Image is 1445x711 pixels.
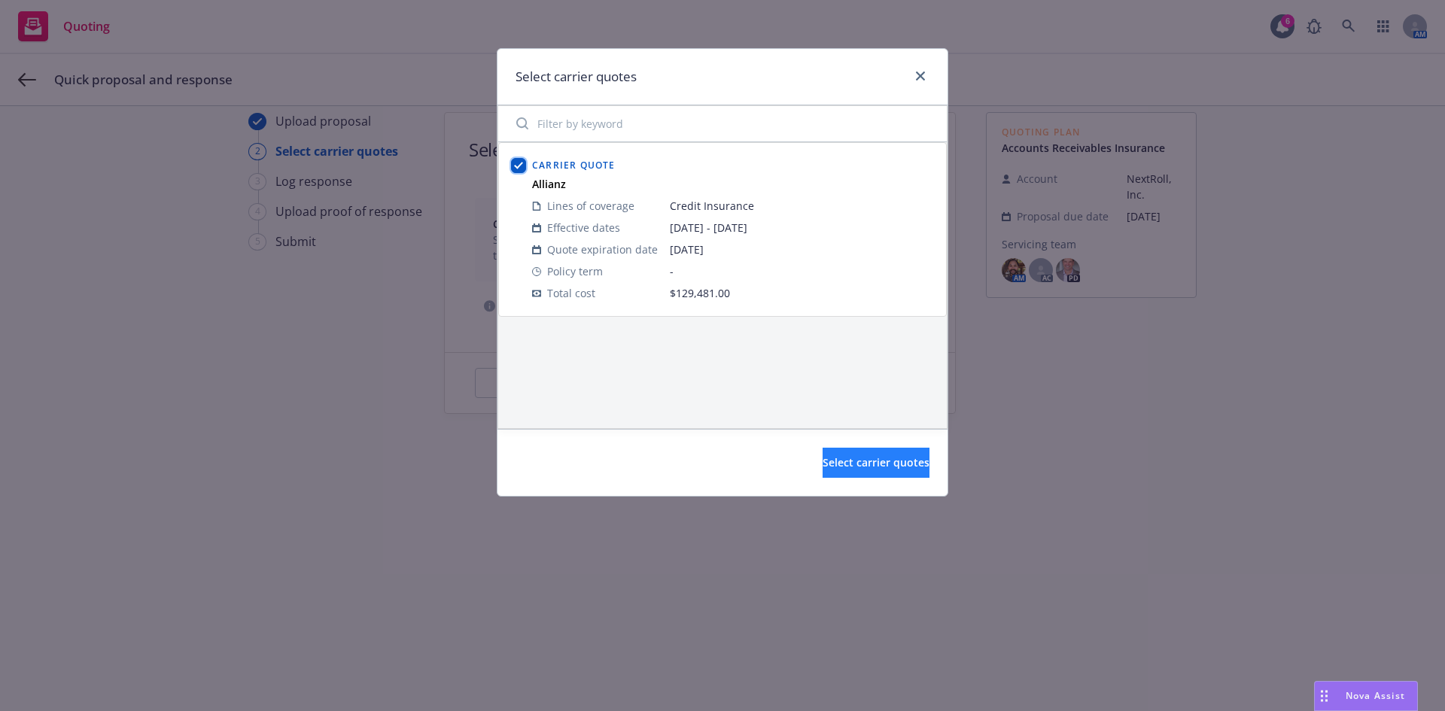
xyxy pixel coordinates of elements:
span: [DATE] [670,242,934,257]
span: Lines of coverage [547,198,634,214]
span: Carrier Quote [532,159,616,172]
button: Nova Assist [1314,681,1418,711]
div: Drag to move [1315,682,1334,710]
span: $129,481.00 [670,286,730,300]
span: - [670,263,934,279]
span: Select carrier quotes [823,455,929,469]
span: Quote expiration date [547,242,658,257]
span: Nova Assist [1346,689,1405,702]
span: Credit Insurance [670,198,934,214]
span: Policy term [547,263,603,279]
input: Filter by keyword [507,108,938,138]
span: Total cost [547,285,595,301]
span: Effective dates [547,220,620,235]
button: Select carrier quotes [823,448,929,478]
a: close [911,67,929,85]
h1: Select carrier quotes [516,67,637,87]
span: [DATE] - [DATE] [670,220,934,235]
strong: Allianz [532,177,566,191]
